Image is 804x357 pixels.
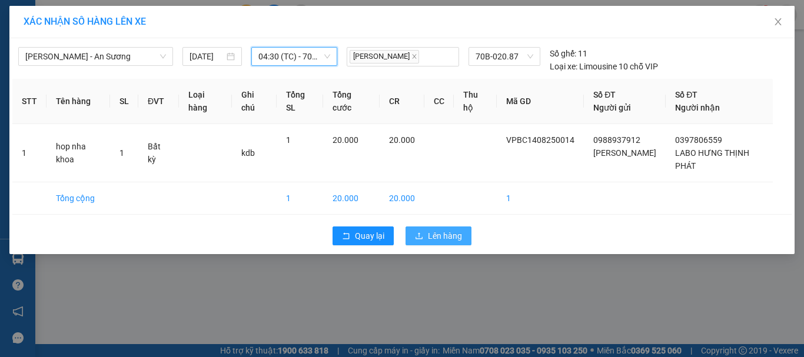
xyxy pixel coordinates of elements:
[46,79,110,124] th: Tên hàng
[380,182,424,215] td: 20.000
[323,79,379,124] th: Tổng cước
[190,50,224,63] input: 15/08/2025
[350,50,419,64] span: [PERSON_NAME]
[593,103,631,112] span: Người gửi
[24,16,146,27] span: XÁC NHẬN SỐ HÀNG LÊN XE
[333,226,394,245] button: rollbackQuay lại
[389,135,415,145] span: 20.000
[93,6,161,16] strong: ĐỒNG PHƯỚC
[26,85,72,92] span: 16:01:32 [DATE]
[675,148,749,171] span: LABO HƯNG THỊNH PHÁT
[12,79,46,124] th: STT
[277,79,324,124] th: Tổng SL
[277,182,324,215] td: 1
[25,48,166,65] span: Châu Thành - An Sương
[550,47,576,60] span: Số ghế:
[424,79,454,124] th: CC
[550,47,587,60] div: 11
[241,148,255,158] span: kdb
[323,182,379,215] td: 20.000
[428,229,462,242] span: Lên hàng
[593,148,656,158] span: [PERSON_NAME]
[476,48,533,65] span: 70B-020.87
[497,79,584,124] th: Mã GD
[550,60,658,73] div: Limousine 10 chỗ VIP
[46,124,110,182] td: hop nha khoa
[550,60,577,73] span: Loại xe:
[675,135,722,145] span: 0397806559
[593,135,640,145] span: 0988937912
[411,54,417,59] span: close
[138,124,179,182] td: Bất kỳ
[93,19,158,34] span: Bến xe [GEOGRAPHIC_DATA]
[4,85,72,92] span: In ngày:
[93,52,144,59] span: Hotline: 19001152
[93,35,162,50] span: 01 Võ Văn Truyện, KP.1, Phường 2
[258,48,331,65] span: 04:30 (TC) - 70B-020.87
[119,148,124,158] span: 1
[406,226,471,245] button: uploadLên hàng
[675,90,697,99] span: Số ĐT
[4,76,124,83] span: [PERSON_NAME]:
[138,79,179,124] th: ĐVT
[110,79,138,124] th: SL
[762,6,795,39] button: Close
[179,79,232,124] th: Loại hàng
[342,232,350,241] span: rollback
[593,90,616,99] span: Số ĐT
[355,229,384,242] span: Quay lại
[232,79,277,124] th: Ghi chú
[32,64,144,73] span: -----------------------------------------
[415,232,423,241] span: upload
[773,17,783,26] span: close
[506,135,574,145] span: VPBC1408250014
[497,182,584,215] td: 1
[4,7,57,59] img: logo
[59,75,124,84] span: VPBC1408250014
[46,182,110,215] td: Tổng cộng
[675,103,720,112] span: Người nhận
[333,135,358,145] span: 20.000
[454,79,497,124] th: Thu hộ
[286,135,291,145] span: 1
[380,79,424,124] th: CR
[12,124,46,182] td: 1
